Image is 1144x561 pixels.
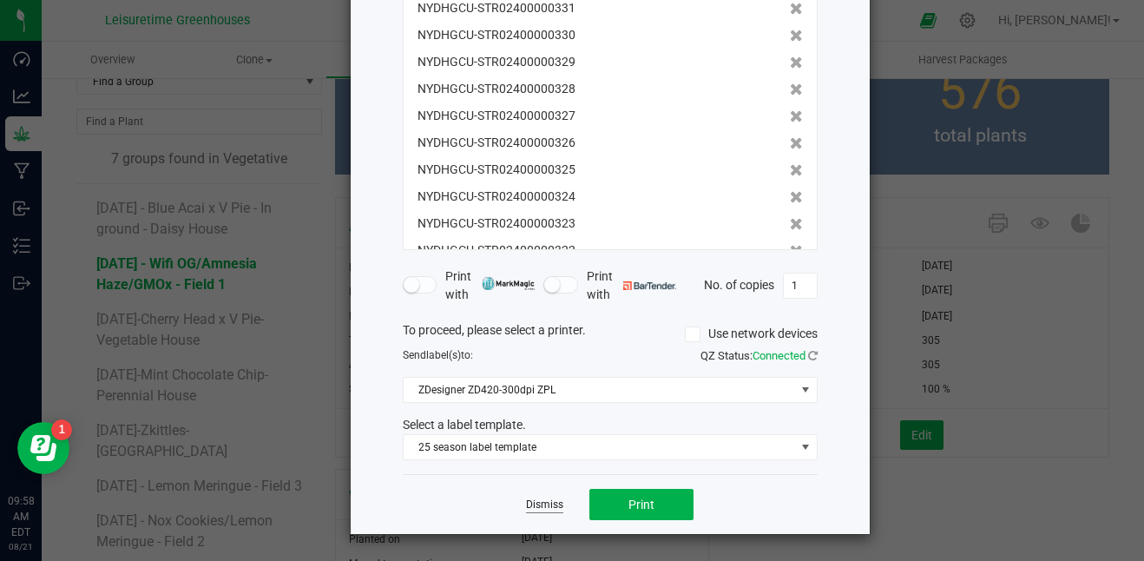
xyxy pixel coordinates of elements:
span: NYDHGCU-STR02400000328 [417,80,575,98]
span: Send to: [403,349,473,361]
span: label(s) [426,349,461,361]
label: Use network devices [685,325,818,343]
div: Select a label template. [390,416,831,434]
span: QZ Status: [700,349,818,362]
button: Print [589,489,694,520]
span: NYDHGCU-STR02400000327 [417,107,575,125]
a: Dismiss [526,498,563,512]
img: bartender.png [623,281,676,290]
span: Print [628,498,654,511]
span: NYDHGCU-STR02400000330 [417,26,575,44]
span: NYDHGCU-STR02400000325 [417,161,575,179]
div: To proceed, please select a printer. [390,321,831,347]
span: NYDHGCU-STR02400000326 [417,134,575,152]
iframe: Resource center unread badge [51,419,72,440]
span: Print with [445,267,535,304]
iframe: Resource center [17,422,69,474]
img: mark_magic_cybra.png [482,277,535,290]
span: Connected [753,349,805,362]
span: NYDHGCU-STR02400000329 [417,53,575,71]
span: NYDHGCU-STR02400000322 [417,241,575,260]
span: No. of copies [704,277,774,291]
span: 25 season label template [404,435,795,459]
span: NYDHGCU-STR02400000323 [417,214,575,233]
span: ZDesigner ZD420-300dpi ZPL [404,378,795,402]
span: NYDHGCU-STR02400000324 [417,188,575,206]
span: Print with [587,267,676,304]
